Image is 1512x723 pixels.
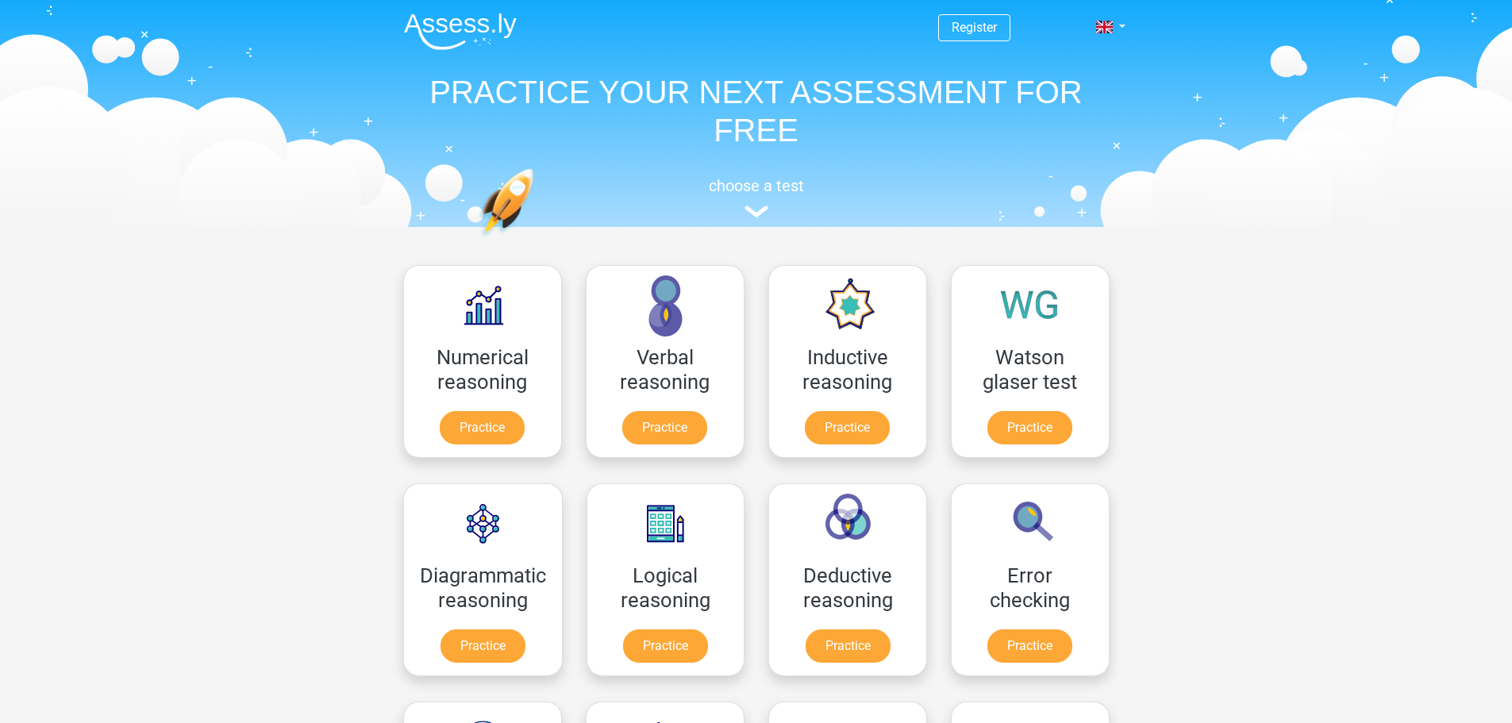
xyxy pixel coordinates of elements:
[987,411,1072,444] a: Practice
[952,20,997,35] a: Register
[391,176,1121,218] a: choose a test
[744,206,768,217] img: assessment
[479,168,595,312] img: practice
[391,176,1121,195] h5: choose a test
[441,629,525,663] a: Practice
[623,629,708,663] a: Practice
[987,629,1072,663] a: Practice
[440,411,525,444] a: Practice
[391,73,1121,149] h1: PRACTICE YOUR NEXT ASSESSMENT FOR FREE
[805,411,890,444] a: Practice
[806,629,891,663] a: Practice
[404,13,517,50] img: Assessly
[622,411,707,444] a: Practice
